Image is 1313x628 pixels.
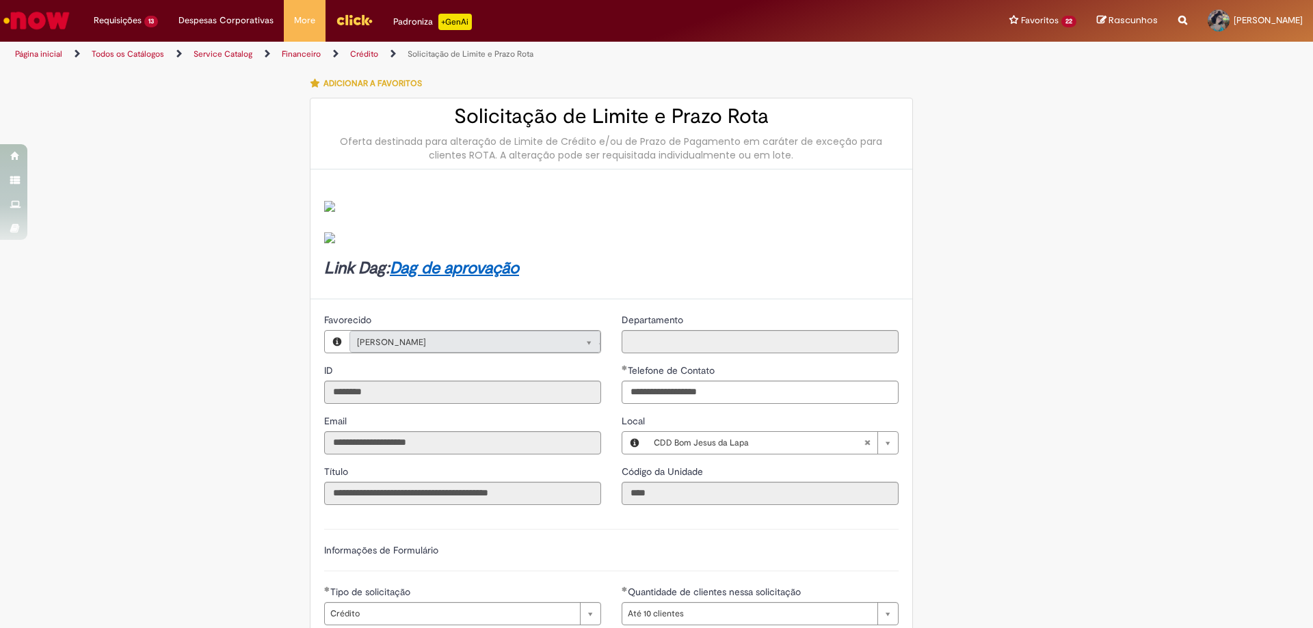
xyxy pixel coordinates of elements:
abbr: Limpar campo Local [857,432,877,454]
a: Service Catalog [194,49,252,59]
span: 22 [1061,16,1076,27]
span: Telefone de Contato [628,364,717,377]
input: ID [324,381,601,404]
input: Departamento [622,330,899,353]
span: Crédito [330,603,573,625]
label: Informações de Formulário [324,544,438,556]
div: Oferta destinada para alteração de Limite de Crédito e/ou de Prazo de Pagamento em caráter de exc... [324,135,899,162]
a: Todos os Catálogos [92,49,164,59]
ul: Trilhas de página [10,42,865,67]
span: [PERSON_NAME] [357,331,566,353]
span: Somente leitura - Departamento [622,314,686,326]
label: Somente leitura - Código da Unidade [622,465,706,478]
span: Obrigatório Preenchido [622,586,628,592]
a: Crédito [350,49,378,59]
span: CDD Bom Jesus da Lapa [654,432,864,454]
span: Adicionar a Favoritos [323,78,422,89]
strong: Link Dag: [324,258,519,279]
span: Requisições [94,14,142,27]
h2: Solicitação de Limite e Prazo Rota [324,105,899,128]
span: Somente leitura - Título [324,465,351,478]
input: Telefone de Contato [622,381,899,404]
button: Favorecido, Visualizar este registro Iara Fabia Castro Viana Silva [325,331,349,353]
span: Tipo de solicitação [330,586,413,598]
button: Local, Visualizar este registro CDD Bom Jesus da Lapa [622,432,647,454]
a: [PERSON_NAME]Limpar campo Favorecido [349,331,600,353]
span: Somente leitura - Código da Unidade [622,465,706,478]
img: sys_attachment.do [324,232,335,243]
img: ServiceNow [1,7,72,34]
a: Dag de aprovação [390,258,519,279]
span: Somente leitura - ID [324,364,336,377]
a: Solicitação de Limite e Prazo Rota [408,49,533,59]
label: Somente leitura - ID [324,364,336,377]
span: Favoritos [1021,14,1059,27]
a: Financeiro [282,49,321,59]
img: sys_attachment.do [324,201,335,212]
span: More [294,14,315,27]
div: Padroniza [393,14,472,30]
span: Quantidade de clientes nessa solicitação [628,586,804,598]
label: Somente leitura - Título [324,465,351,478]
span: Somente leitura - Favorecido [324,314,374,326]
span: [PERSON_NAME] [1234,14,1303,26]
input: Email [324,431,601,454]
a: CDD Bom Jesus da LapaLimpar campo Local [647,432,898,454]
span: Obrigatório Preenchido [324,586,330,592]
span: Obrigatório Preenchido [622,365,628,370]
span: Até 10 clientes [628,603,871,625]
span: Despesas Corporativas [178,14,274,27]
span: 13 [144,16,158,27]
input: Título [324,482,601,505]
span: Somente leitura - Email [324,415,349,427]
span: Rascunhos [1109,14,1158,27]
button: Adicionar a Favoritos [310,69,429,98]
img: click_logo_yellow_360x200.png [336,10,373,30]
a: Página inicial [15,49,62,59]
a: Rascunhos [1097,14,1158,27]
span: Local [622,415,648,427]
label: Somente leitura - Email [324,414,349,428]
p: +GenAi [438,14,472,30]
label: Somente leitura - Departamento [622,313,686,327]
input: Código da Unidade [622,482,899,505]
